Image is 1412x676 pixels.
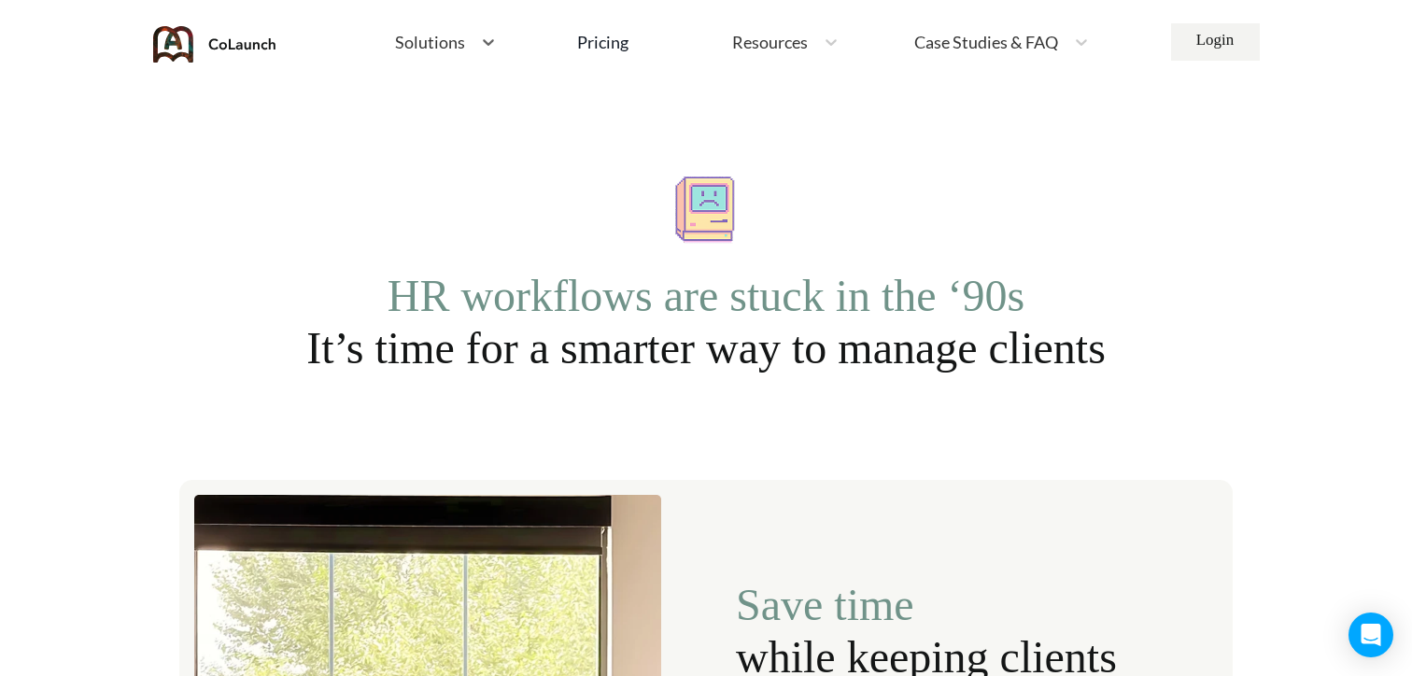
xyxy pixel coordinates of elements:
[395,34,465,50] span: Solutions
[153,26,276,63] img: coLaunch
[1348,613,1393,657] div: Open Intercom Messenger
[914,34,1058,50] span: Case Studies & FAQ
[669,172,744,247] img: computer
[388,270,1025,321] span: HR workflows are stuck in the ‘90s
[577,25,628,59] a: Pricing
[306,322,1106,373] span: It’s time for a smarter way to manage clients
[577,34,628,50] div: Pricing
[732,34,808,50] span: Resources
[736,579,1151,630] span: Save time
[1171,23,1260,61] a: Login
